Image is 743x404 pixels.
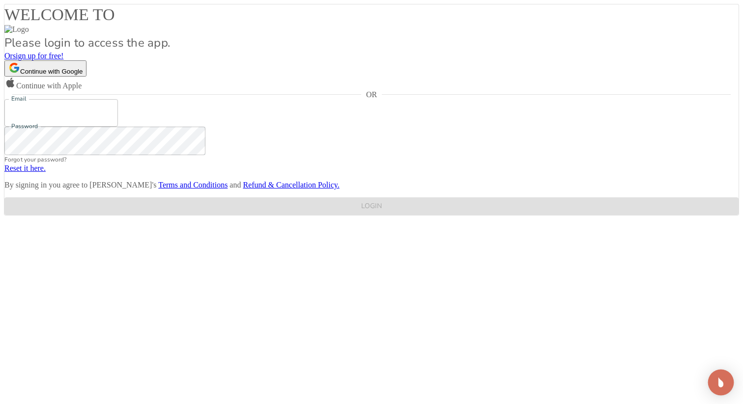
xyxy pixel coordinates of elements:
[361,90,381,99] span: OR
[4,4,739,25] h4: WELCOME TO
[11,95,27,103] label: Email
[4,164,46,172] a: Reset it here.
[243,181,339,189] a: Refund & Cancellation Policy.
[4,34,739,52] p: Please login to access the app.
[4,155,739,164] p: Forgot your password?
[708,370,734,396] div: Open Intercom Messenger
[4,25,29,34] img: Logo
[4,60,86,77] button: Continue with Google
[4,181,739,189] p: By signing in you agree to [PERSON_NAME]'s and
[16,81,82,90] span: Continue with Apple
[13,52,64,60] span: sign up for free!
[158,181,228,189] a: Terms and Conditions
[4,52,63,60] a: Orsign up for free!
[11,122,38,131] label: Password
